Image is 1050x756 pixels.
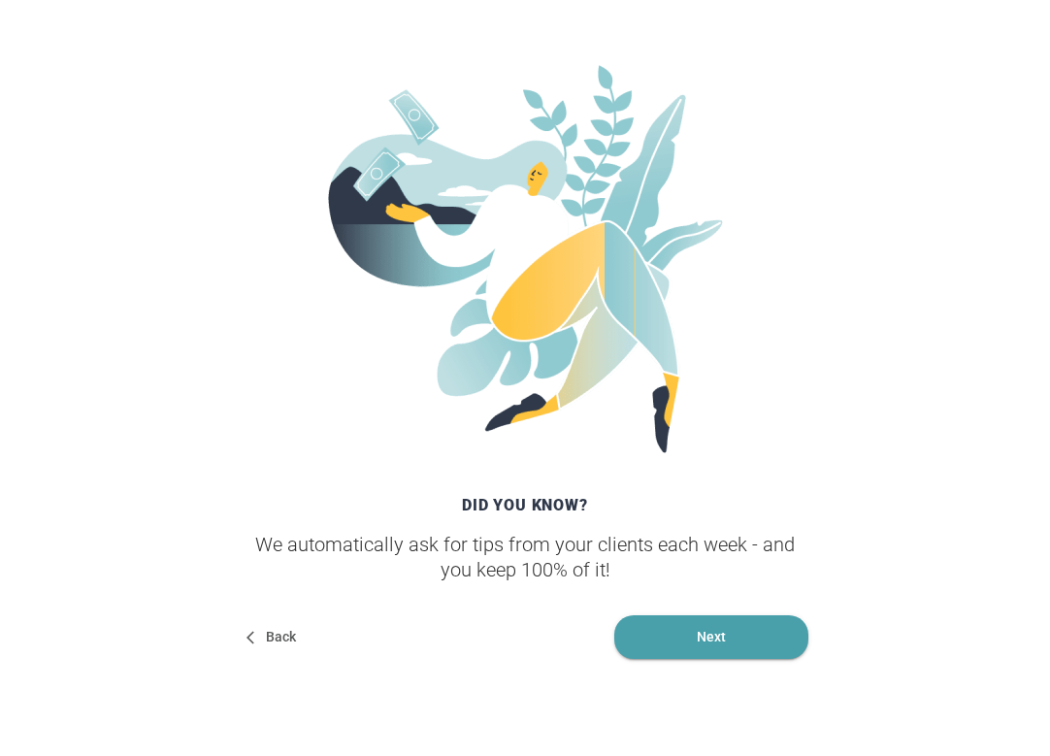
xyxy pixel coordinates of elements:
[614,615,808,659] button: Next
[242,615,304,659] button: Back
[234,532,816,582] div: We automatically ask for tips from your clients each week - and you keep 100% of it!
[327,65,723,453] img: So Colse
[234,485,816,524] div: Did you know?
